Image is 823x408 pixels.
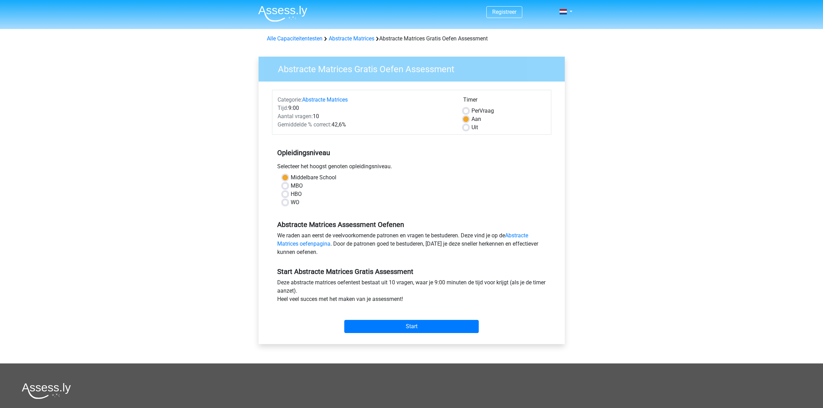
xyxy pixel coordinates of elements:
span: Categorie: [278,96,302,103]
label: MBO [291,182,303,190]
div: We raden aan eerst de veelvoorkomende patronen en vragen te bestuderen. Deze vind je op de . Door... [272,231,551,259]
div: 42,6% [272,121,458,129]
a: Abstracte Matrices [329,35,374,42]
div: 9:00 [272,104,458,112]
img: Assessly [258,6,307,22]
div: Selecteer het hoogst genoten opleidingsniveau. [272,162,551,173]
label: Vraag [471,107,494,115]
h5: Opleidingsniveau [277,146,546,160]
label: Aan [471,115,481,123]
span: Tijd: [278,105,288,111]
h5: Abstracte Matrices Assessment Oefenen [277,220,546,229]
img: Assessly logo [22,383,71,399]
a: Abstracte Matrices [302,96,348,103]
label: Uit [471,123,478,132]
label: HBO [291,190,302,198]
span: Per [471,107,479,114]
div: Abstracte Matrices Gratis Oefen Assessment [264,35,559,43]
a: Alle Capaciteitentesten [267,35,322,42]
div: Timer [463,96,546,107]
div: 10 [272,112,458,121]
a: Registreer [492,9,516,15]
h5: Start Abstracte Matrices Gratis Assessment [277,267,546,276]
span: Aantal vragen: [278,113,313,120]
label: Middelbare School [291,173,336,182]
span: Gemiddelde % correct: [278,121,331,128]
div: Deze abstracte matrices oefentest bestaat uit 10 vragen, waar je 9:00 minuten de tijd voor krijgt... [272,278,551,306]
h3: Abstracte Matrices Gratis Oefen Assessment [270,61,560,75]
input: Start [344,320,479,333]
label: WO [291,198,299,207]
